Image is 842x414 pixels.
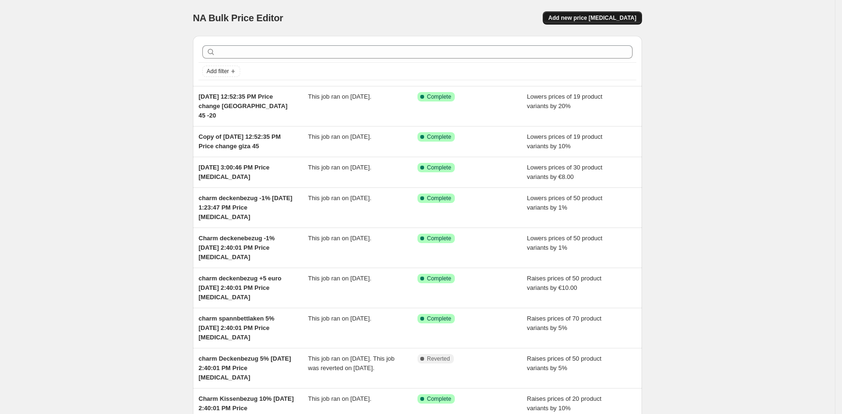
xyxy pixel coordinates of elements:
[308,93,372,100] span: This job ran on [DATE].
[527,93,603,110] span: Lowers prices of 19 product variants by 20%
[427,194,451,202] span: Complete
[427,235,451,242] span: Complete
[543,11,642,25] button: Add new price [MEDICAL_DATA]
[427,164,451,171] span: Complete
[199,235,275,261] span: Charm deckenebezug -1% [DATE] 2:40:01 PM Price [MEDICAL_DATA]
[308,275,372,282] span: This job ran on [DATE].
[427,355,450,363] span: Reverted
[427,275,451,282] span: Complete
[199,93,287,119] span: [DATE] 12:52:35 PM Price change [GEOGRAPHIC_DATA] 45 -20
[527,355,602,372] span: Raises prices of 50 product variants by 5%
[427,93,451,101] span: Complete
[308,315,372,322] span: This job ran on [DATE].
[527,235,603,251] span: Lowers prices of 50 product variants by 1%
[199,164,269,180] span: [DATE] 3:00:46 PM Price [MEDICAL_DATA]
[202,66,240,77] button: Add filter
[427,133,451,141] span: Complete
[207,68,229,75] span: Add filter
[308,194,372,202] span: This job ran on [DATE].
[527,275,602,291] span: Raises prices of 50 product variants by €10.00
[427,315,451,322] span: Complete
[527,164,603,180] span: Lowers prices of 30 product variants by €8.00
[548,14,636,22] span: Add new price [MEDICAL_DATA]
[527,315,602,331] span: Raises prices of 70 product variants by 5%
[308,133,372,140] span: This job ran on [DATE].
[199,355,291,381] span: charm Deckenbezug 5% [DATE] 2:40:01 PM Price [MEDICAL_DATA]
[427,395,451,403] span: Complete
[199,133,281,150] span: Copy of [DATE] 12:52:35 PM Price change giza 45
[199,315,274,341] span: charm spannbettlaken 5% [DATE] 2:40:01 PM Price [MEDICAL_DATA]
[199,275,281,301] span: charm deckenbezug +5 euro [DATE] 2:40:01 PM Price [MEDICAL_DATA]
[199,194,292,220] span: charm deckenbezug -1% [DATE] 1:23:47 PM Price [MEDICAL_DATA]
[308,355,395,372] span: This job ran on [DATE]. This job was reverted on [DATE].
[308,164,372,171] span: This job ran on [DATE].
[527,395,602,412] span: Raises prices of 20 product variants by 10%
[308,235,372,242] span: This job ran on [DATE].
[527,194,603,211] span: Lowers prices of 50 product variants by 1%
[193,13,283,23] span: NA Bulk Price Editor
[527,133,603,150] span: Lowers prices of 19 product variants by 10%
[308,395,372,402] span: This job ran on [DATE].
